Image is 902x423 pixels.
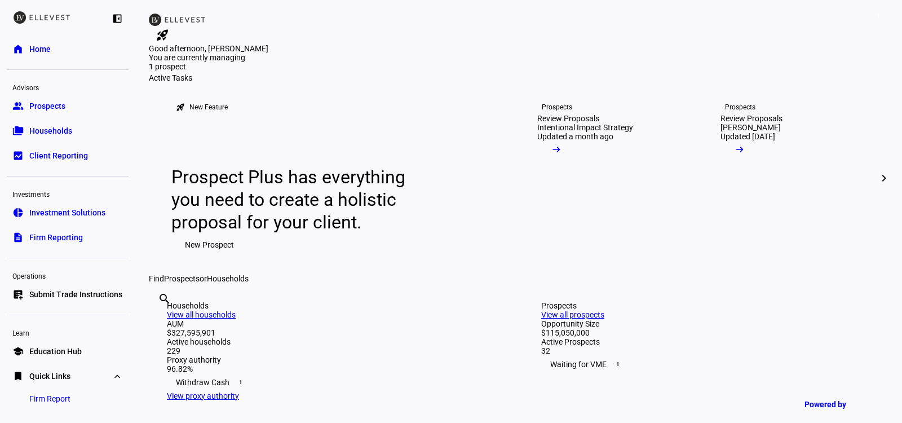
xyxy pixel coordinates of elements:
span: You are currently managing [149,53,245,62]
div: Prospect Plus has everything you need to create a holistic proposal for your client. [171,166,428,233]
div: 32 [541,346,870,355]
a: View all prospects [541,310,604,319]
mat-icon: arrow_right_alt [551,144,562,155]
eth-mat-symbol: bid_landscape [12,150,24,161]
input: Enter name of prospect or household [158,307,160,321]
span: Submit Trade Instructions [29,289,122,300]
div: AUM [167,319,496,328]
div: Operations [7,267,129,283]
eth-mat-symbol: folder_copy [12,125,24,136]
mat-icon: chevron_right [877,171,891,185]
div: Households [167,301,496,310]
a: pie_chartInvestment Solutions [7,201,129,224]
span: 1 [874,11,883,20]
div: Updated [DATE] [720,132,775,141]
div: Opportunity Size [541,319,870,328]
div: Active Prospects [541,337,870,346]
div: Active households [167,337,496,346]
div: 96.82% [167,364,496,373]
mat-icon: search [158,292,171,306]
div: Advisors [7,79,129,95]
a: homeHome [7,38,129,60]
a: folder_copyHouseholds [7,120,129,142]
div: Review Proposals [720,114,782,123]
mat-icon: arrow_right_alt [734,144,745,155]
span: Investment Solutions [29,207,105,218]
span: 1 [236,378,245,387]
span: Households [207,274,249,283]
div: Proxy authority [167,355,496,364]
div: $327,595,901 [167,328,496,337]
span: Firm Report [29,393,70,404]
eth-mat-symbol: left_panel_close [112,13,123,24]
a: ProspectsReview ProposalsIntentional Impact StrategyUpdated a month ago [519,82,693,274]
div: Prospects [725,103,755,112]
eth-mat-symbol: group [12,100,24,112]
a: View all households [167,310,236,319]
span: Home [29,43,51,55]
div: Prospects [542,103,572,112]
div: Intentional Impact Strategy [537,123,633,132]
eth-mat-symbol: description [12,232,24,243]
div: 1 prospect [149,62,262,71]
div: Prospects [541,301,870,310]
eth-mat-symbol: bookmark [12,371,24,382]
div: Withdraw Cash [167,373,496,391]
a: groupProspects [7,95,129,117]
a: descriptionFirm Reporting [7,226,129,249]
div: Review Proposals [537,114,599,123]
div: Waiting for VME [541,355,870,373]
span: Firm Reporting [29,232,83,243]
eth-mat-symbol: list_alt_add [12,289,24,300]
eth-mat-symbol: school [12,346,24,357]
span: Prospects [29,100,65,112]
span: Households [29,125,72,136]
mat-icon: rocket_launch [156,28,169,42]
div: Active Tasks [149,73,888,82]
div: $115,050,000 [541,328,870,337]
div: 229 [167,346,496,355]
div: [PERSON_NAME] [720,123,781,132]
div: Investments [7,186,129,201]
div: Good afternoon, [PERSON_NAME] [149,44,888,53]
span: Education Hub [29,346,82,357]
a: ProspectsReview Proposals[PERSON_NAME]Updated [DATE] [702,82,877,274]
eth-mat-symbol: home [12,43,24,55]
span: Prospects [164,274,200,283]
span: New Prospect [185,233,234,256]
eth-mat-symbol: expand_more [112,371,123,382]
span: Quick Links [29,371,70,382]
mat-icon: rocket_launch [176,103,185,112]
a: View proxy authority [167,391,239,400]
div: Learn [7,324,129,340]
eth-mat-symbol: pie_chart [12,207,24,218]
span: 1 [613,360,622,369]
a: Firm Report [20,387,79,410]
span: Client Reporting [29,150,88,161]
div: New Feature [189,103,228,112]
div: Updated a month ago [537,132,613,141]
div: Find or [149,274,888,283]
a: Powered by [799,394,885,415]
a: bid_landscapeClient Reporting [7,144,129,167]
button: New Prospect [171,233,247,256]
